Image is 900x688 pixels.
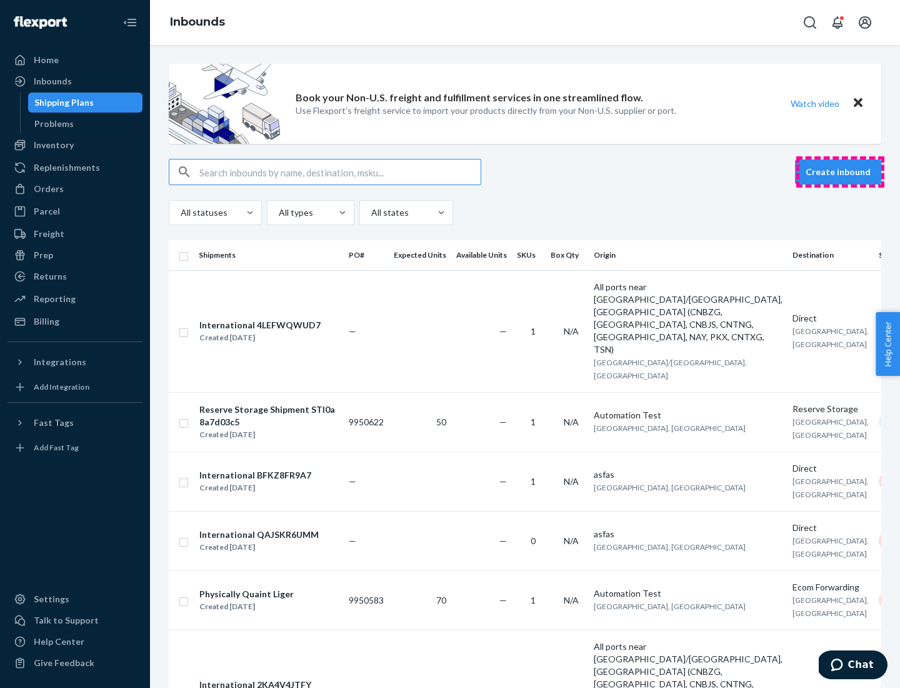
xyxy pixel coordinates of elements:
div: Orders [34,183,64,195]
th: Expected Units [389,240,451,270]
th: Box Qty [546,240,589,270]
a: Problems [28,114,143,134]
div: Reporting [34,293,76,305]
a: Settings [7,589,142,609]
button: Close Navigation [117,10,142,35]
a: Returns [7,266,142,286]
button: Talk to Support [7,610,142,630]
a: Inbounds [170,15,225,29]
div: asfas [594,528,782,540]
button: Watch video [782,94,847,113]
span: — [349,476,356,487]
input: All states [370,206,371,219]
th: Shipments [194,240,344,270]
span: N/A [564,595,579,605]
div: Give Feedback [34,657,94,669]
a: Prep [7,245,142,265]
input: All statuses [179,206,181,219]
span: [GEOGRAPHIC_DATA], [GEOGRAPHIC_DATA] [594,483,746,492]
span: 1 [531,417,536,427]
button: Help Center [876,312,900,376]
div: Physically Quaint Liger [199,588,294,600]
div: Settings [34,593,69,605]
button: Open notifications [825,10,850,35]
span: — [499,326,507,336]
button: Give Feedback [7,653,142,673]
div: Integrations [34,356,86,368]
div: Parcel [34,205,60,218]
span: [GEOGRAPHIC_DATA]/[GEOGRAPHIC_DATA], [GEOGRAPHIC_DATA] [594,358,747,380]
div: Direct [792,522,869,534]
div: Automation Test [594,587,782,600]
a: Home [7,50,142,70]
td: 9950622 [344,392,389,452]
th: Origin [589,240,787,270]
span: N/A [564,326,579,336]
span: — [349,326,356,336]
button: Close [850,94,866,113]
span: [GEOGRAPHIC_DATA], [GEOGRAPHIC_DATA] [792,417,869,440]
a: Inventory [7,135,142,155]
span: 0 [531,535,536,546]
td: 9950583 [344,570,389,630]
a: Add Fast Tag [7,438,142,458]
ol: breadcrumbs [160,4,235,41]
div: Replenishments [34,161,100,174]
a: Billing [7,311,142,331]
th: SKUs [512,240,546,270]
div: Fast Tags [34,417,74,429]
p: Use Flexport’s freight service to import your products directly from your Non-U.S. supplier or port. [296,104,676,117]
input: All types [277,206,279,219]
span: — [499,476,507,487]
span: 1 [531,595,536,605]
div: Help Center [34,635,84,648]
iframe: Opens a widget where you can chat to one of our agents [819,650,887,682]
div: Returns [34,270,67,283]
button: Fast Tags [7,413,142,433]
div: Direct [792,312,869,325]
div: Talk to Support [34,614,99,627]
div: Created [DATE] [199,482,311,494]
div: Home [34,54,59,66]
a: Orders [7,179,142,199]
div: asfas [594,468,782,481]
a: Replenishments [7,158,142,178]
a: Freight [7,224,142,244]
div: Reserve Storage [792,403,869,415]
span: N/A [564,476,579,487]
div: Problems [34,118,74,130]
span: 1 [531,326,536,336]
span: — [499,595,507,605]
span: N/A [564,417,579,427]
a: Reporting [7,289,142,309]
div: Inbounds [34,75,72,88]
span: 1 [531,476,536,487]
button: Create inbound [795,159,881,185]
div: International 4LEFWQWUD7 [199,319,321,331]
div: Direct [792,462,869,475]
div: Prep [34,249,53,261]
span: — [499,417,507,427]
a: Shipping Plans [28,93,143,113]
div: Inventory [34,139,74,151]
div: International BFKZ8FR9A7 [199,469,311,482]
a: Inbounds [7,71,142,91]
input: Search inbounds by name, destination, msku... [199,159,481,185]
img: Flexport logo [14,16,67,29]
div: International QAJSKR6UMM [199,529,319,541]
button: Open Search Box [797,10,822,35]
span: 70 [436,595,446,605]
div: Freight [34,228,64,240]
div: Automation Test [594,409,782,422]
span: [GEOGRAPHIC_DATA], [GEOGRAPHIC_DATA] [792,326,869,349]
th: Available Units [451,240,512,270]
span: N/A [564,535,579,546]
div: Billing [34,315,59,328]
div: Created [DATE] [199,428,338,441]
div: Created [DATE] [199,600,294,613]
div: Created [DATE] [199,541,319,554]
a: Add Integration [7,377,142,397]
button: Integrations [7,352,142,372]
